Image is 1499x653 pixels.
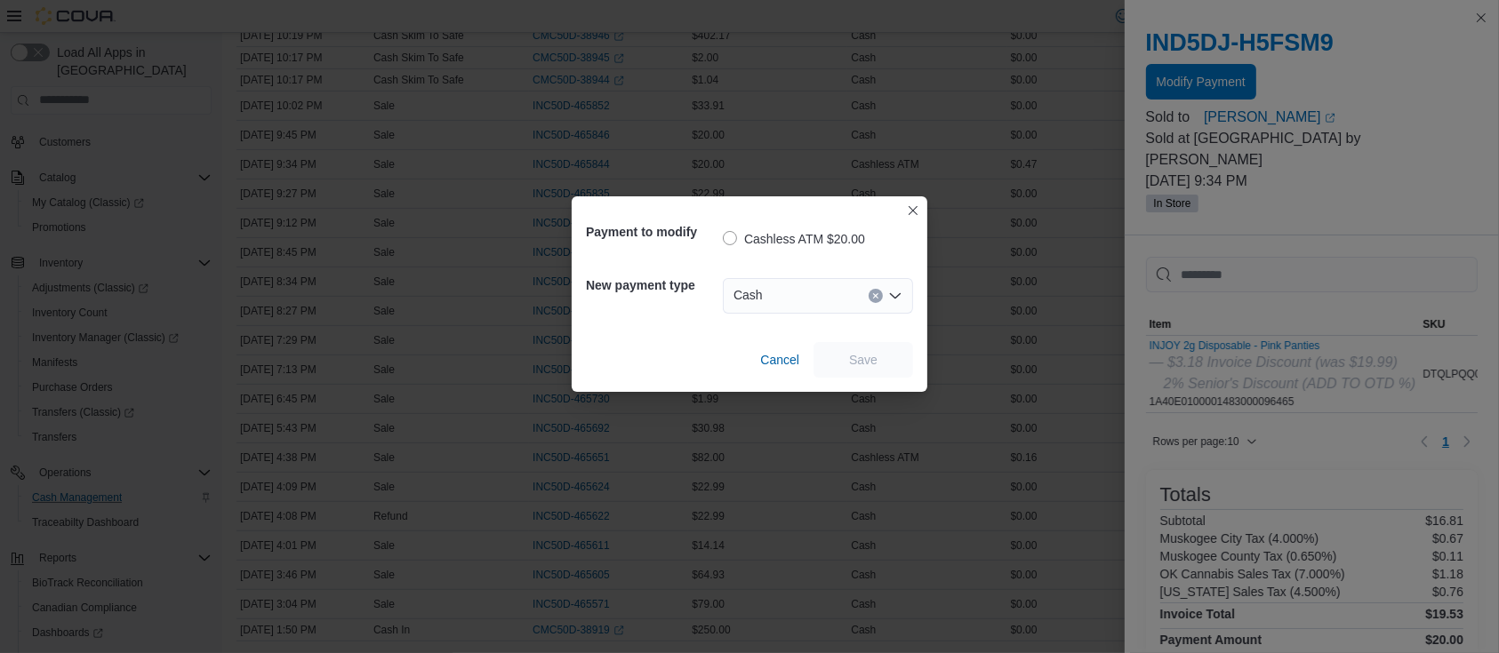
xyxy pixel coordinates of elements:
input: Accessible screen reader label [770,285,772,307]
button: Cancel [753,342,806,378]
button: Open list of options [888,289,902,303]
button: Closes this modal window [902,200,924,221]
button: Save [814,342,913,378]
label: Cashless ATM $20.00 [723,228,865,250]
h5: New payment type [586,267,719,303]
button: Clear input [869,289,883,303]
span: Cash [733,284,763,306]
span: Save [849,351,878,369]
span: Cancel [760,351,799,369]
h5: Payment to modify [586,214,719,250]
